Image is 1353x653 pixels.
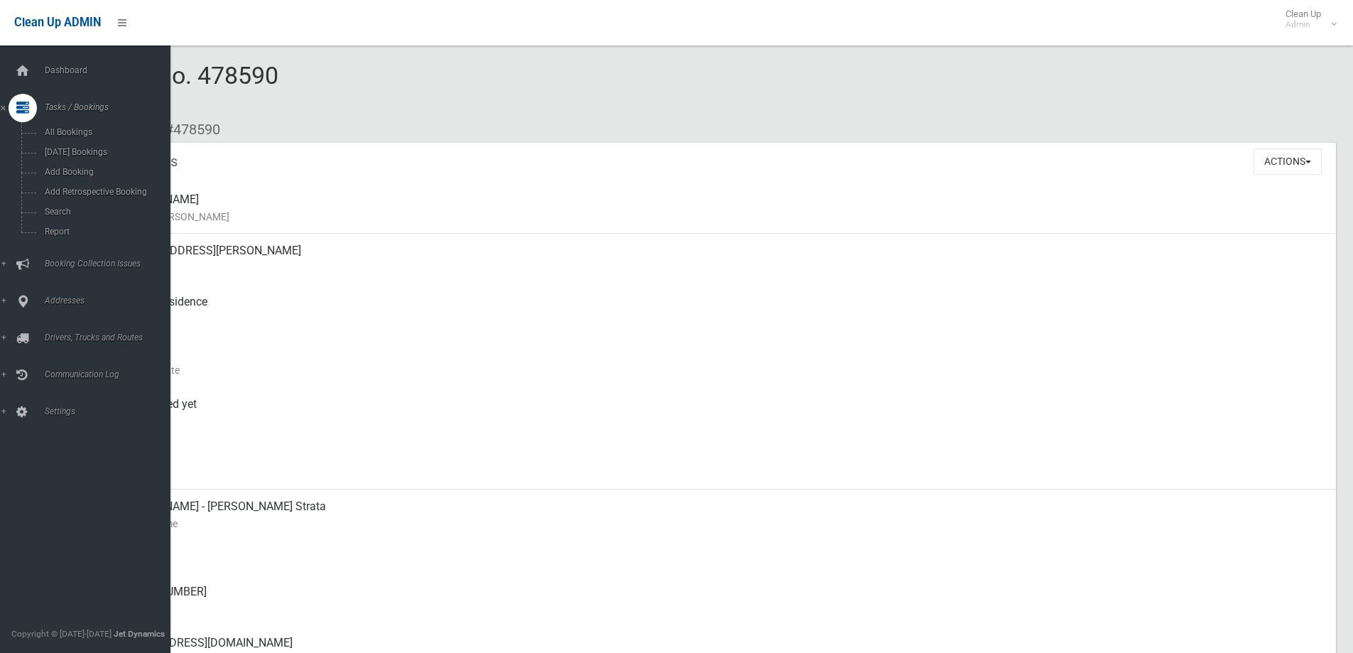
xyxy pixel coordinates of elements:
strong: Jet Dynamics [114,629,165,639]
small: Name of [PERSON_NAME] [114,208,1325,225]
span: Booking Collection Issues [40,259,181,269]
span: [DATE] Bookings [40,147,169,157]
span: All Bookings [40,127,169,137]
small: Pickup Point [114,311,1325,328]
span: Tasks / Bookings [40,102,181,112]
div: [PHONE_NUMBER] [114,575,1325,626]
span: Clean Up [1278,9,1335,30]
div: Not collected yet [114,387,1325,438]
span: Add Booking [40,167,169,177]
small: Landline [114,600,1325,617]
small: Zone [114,464,1325,481]
div: Front of Residence [114,285,1325,336]
div: [PERSON_NAME] - [PERSON_NAME] Strata [114,490,1325,541]
small: Admin [1286,19,1321,30]
span: Communication Log [40,369,181,379]
div: [PERSON_NAME] [114,183,1325,234]
small: Contact Name [114,515,1325,532]
span: Add Retrospective Booking [40,187,169,197]
span: Clean Up ADMIN [14,16,101,29]
small: Address [114,259,1325,276]
button: Actions [1254,149,1322,175]
span: Drivers, Trucks and Routes [40,333,181,342]
span: Dashboard [40,65,181,75]
span: Addresses [40,296,181,306]
div: [STREET_ADDRESS][PERSON_NAME] [114,234,1325,285]
span: Copyright © [DATE]-[DATE] [11,629,112,639]
span: Search [40,207,169,217]
li: #478590 [155,117,220,143]
div: [DATE] [114,438,1325,490]
small: Collected At [114,413,1325,430]
span: Settings [40,406,181,416]
span: Booking No. 478590 [63,61,278,117]
div: [DATE] [114,336,1325,387]
small: Collection Date [114,362,1325,379]
span: Report [40,227,169,237]
small: Mobile [114,549,1325,566]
